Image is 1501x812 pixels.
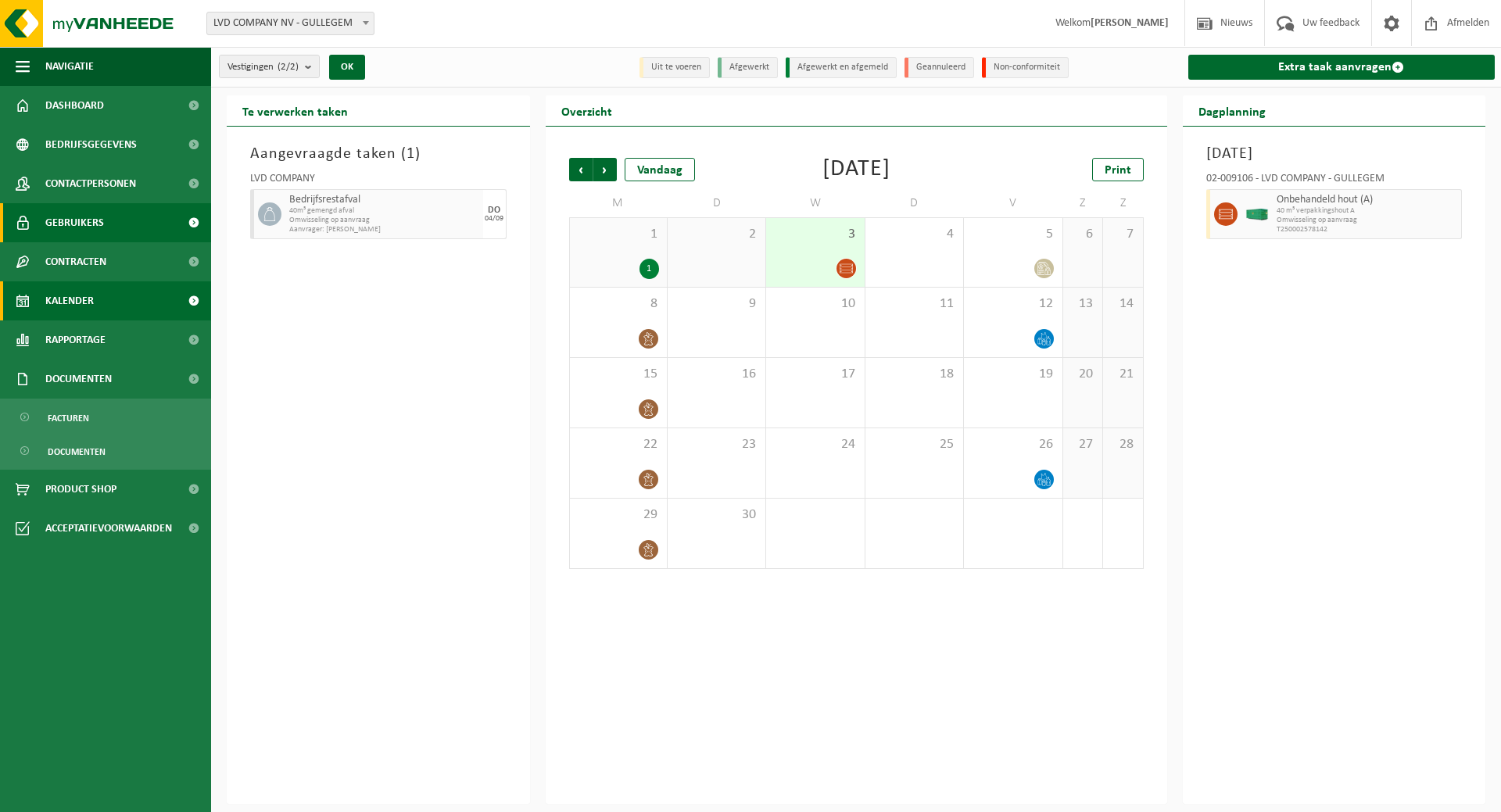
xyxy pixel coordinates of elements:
span: Acceptatievoorwaarden [45,509,172,548]
span: 5 [972,226,1054,243]
span: 24 [774,436,856,453]
span: 26 [972,436,1054,453]
span: 20 [1071,366,1094,383]
span: Print [1105,164,1131,177]
td: D [668,189,766,217]
li: Afgewerkt en afgemeld [786,57,897,78]
div: 02-009106 - LVD COMPANY - GULLEGEM [1206,173,1463,189]
span: Bedrijfsrestafval [289,194,479,206]
span: 25 [873,436,955,453]
h2: Te verwerken taken [227,95,364,126]
span: Navigatie [45,47,94,86]
span: 22 [578,436,659,453]
span: Bedrijfsgegevens [45,125,137,164]
button: OK [329,55,365,80]
span: 3 [774,226,856,243]
span: 2 [675,226,758,243]
span: Gebruikers [45,203,104,242]
span: 40 m³ verpakkingshout A [1277,206,1458,216]
li: Non-conformiteit [982,57,1069,78]
span: 23 [675,436,758,453]
td: D [865,189,964,217]
span: 8 [578,295,659,313]
a: Documenten [4,436,207,466]
span: Dashboard [45,86,104,125]
span: 1 [407,146,415,162]
div: Vandaag [625,158,695,181]
span: Vorige [569,158,593,181]
span: Volgende [593,158,617,181]
span: Onbehandeld hout (A) [1277,194,1458,206]
img: HK-XC-40-GN-00 [1245,209,1269,220]
span: 15 [578,366,659,383]
div: 1 [639,259,659,279]
span: 19 [972,366,1054,383]
span: Kalender [45,281,94,320]
div: DO [488,206,500,215]
span: LVD COMPANY NV - GULLEGEM [206,12,374,35]
div: 04/09 [485,215,503,223]
a: Print [1092,158,1144,181]
li: Uit te voeren [639,57,710,78]
span: Contactpersonen [45,164,136,203]
span: 1 [578,226,659,243]
li: Afgewerkt [718,57,778,78]
span: 17 [774,366,856,383]
div: LVD COMPANY [250,173,507,189]
h3: Aangevraagde taken ( ) [250,142,507,166]
span: Documenten [45,359,112,399]
td: W [766,189,865,217]
strong: [PERSON_NAME] [1091,17,1169,29]
td: V [964,189,1062,217]
span: 28 [1111,436,1134,453]
count: (2/2) [278,62,299,72]
span: 27 [1071,436,1094,453]
span: Contracten [45,242,106,281]
span: 29 [578,506,659,524]
span: 18 [873,366,955,383]
td: M [569,189,668,217]
span: 21 [1111,366,1134,383]
a: Extra taak aanvragen [1188,55,1496,80]
button: Vestigingen(2/2) [219,55,320,78]
span: 11 [873,295,955,313]
td: Z [1103,189,1143,217]
span: Omwisseling op aanvraag [1277,216,1458,225]
span: 12 [972,295,1054,313]
h2: Dagplanning [1183,95,1281,126]
span: Rapportage [45,320,106,359]
span: 6 [1071,226,1094,243]
div: [DATE] [822,158,890,181]
span: Omwisseling op aanvraag [289,216,479,225]
span: Documenten [48,437,106,467]
span: 13 [1071,295,1094,313]
span: 40m³ gemengd afval [289,206,479,216]
span: Product Shop [45,470,116,509]
span: T250002578142 [1277,225,1458,234]
td: Z [1063,189,1103,217]
span: 30 [675,506,758,524]
h3: [DATE] [1206,142,1463,166]
span: 16 [675,366,758,383]
a: Facturen [4,402,207,432]
span: 9 [675,295,758,313]
span: Aanvrager: [PERSON_NAME] [289,225,479,234]
span: Facturen [48,403,89,433]
span: Vestigingen [227,55,299,79]
span: 7 [1111,226,1134,243]
h2: Overzicht [546,95,628,126]
span: 4 [873,226,955,243]
span: 14 [1111,295,1134,313]
li: Geannuleerd [905,57,974,78]
span: 10 [774,295,856,313]
span: LVD COMPANY NV - GULLEGEM [207,13,374,34]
